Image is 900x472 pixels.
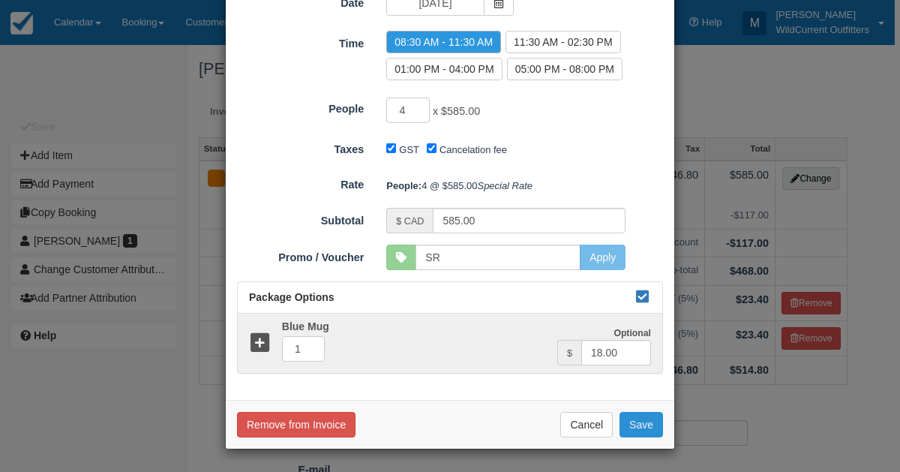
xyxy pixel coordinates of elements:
[226,208,375,229] label: Subtotal
[560,412,613,437] button: Cancel
[386,180,421,191] strong: People
[580,245,625,270] button: Apply
[507,58,622,80] label: 05:00 PM - 08:00 PM
[439,144,507,155] label: Cancelation fee
[226,137,375,158] label: Taxes
[478,180,532,191] em: Special Rate
[386,98,430,123] input: People
[249,291,334,303] span: Package Options
[386,31,501,53] label: 08:30 AM - 11:30 AM
[399,144,419,155] label: GST
[613,328,651,338] strong: Optional
[226,31,375,52] label: Time
[226,172,375,193] label: Rate
[237,412,355,437] button: Remove from Invoice
[433,106,480,118] span: x $585.00
[375,173,674,198] div: 4 @ $585.00
[226,245,375,266] label: Promo / Voucher
[271,321,557,332] h5: Blue Mug
[567,348,572,359] small: $
[619,412,663,437] button: Save
[226,96,375,117] label: People
[505,31,621,53] label: 11:30 AM - 02:30 PM
[396,216,424,227] small: $ CAD
[386,58,502,80] label: 01:00 PM - 04:00 PM
[238,314,662,373] a: Optional $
